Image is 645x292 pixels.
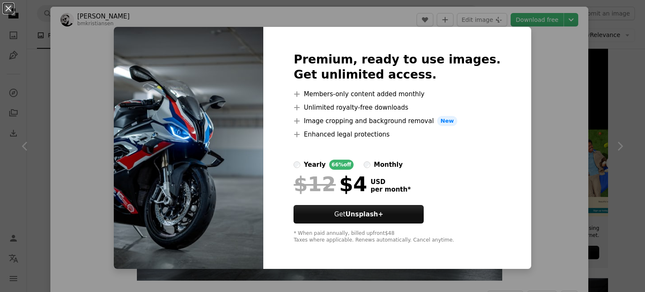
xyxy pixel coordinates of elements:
li: Unlimited royalty-free downloads [294,103,501,113]
img: photo-1635073908681-b4dfbd6015e8 [114,27,263,269]
input: monthly [364,161,370,168]
li: Enhanced legal protections [294,129,501,139]
h2: Premium, ready to use images. Get unlimited access. [294,52,501,82]
strong: Unsplash+ [346,210,383,218]
input: yearly66%off [294,161,300,168]
span: $12 [294,173,336,195]
div: yearly [304,160,325,170]
div: * When paid annually, billed upfront $48 Taxes where applicable. Renews automatically. Cancel any... [294,230,501,244]
li: Members-only content added monthly [294,89,501,99]
span: USD [370,178,411,186]
button: GetUnsplash+ [294,205,424,224]
li: Image cropping and background removal [294,116,501,126]
div: monthly [374,160,403,170]
div: 66% off [329,160,354,170]
div: $4 [294,173,367,195]
span: per month * [370,186,411,193]
span: New [437,116,457,126]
